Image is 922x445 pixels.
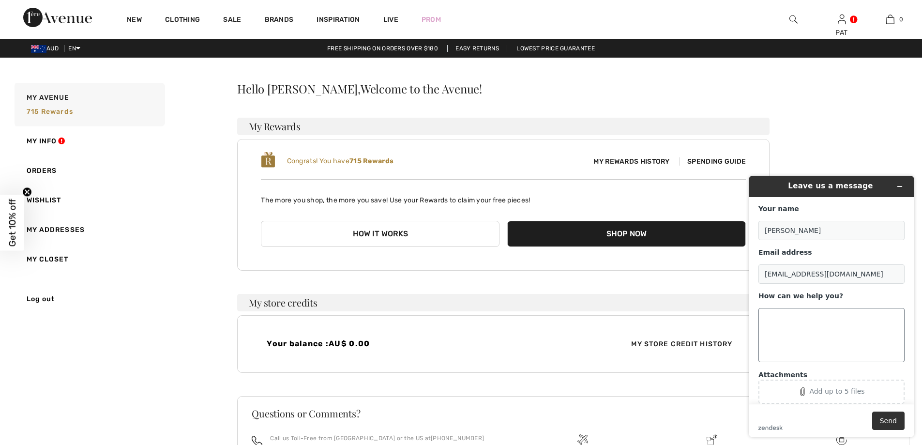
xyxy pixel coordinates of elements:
a: Live [383,15,398,25]
span: Inspiration [317,15,360,26]
h3: Questions or Comments? [252,409,895,418]
span: AUD [31,45,62,52]
p: The more you shop, the more you save! Use your Rewards to claim your free pieces! [261,187,746,205]
span: Welcome to the Avenue! [361,83,482,94]
iframe: Find more information here [741,168,922,445]
span: EN [68,45,80,52]
img: Free shipping on orders over $180 [577,434,588,445]
a: New [127,15,142,26]
img: Delivery is a breeze since we pay the duties! [707,434,717,445]
a: Prom [422,15,441,25]
a: Orders [13,156,165,185]
a: Wishlist [13,185,165,215]
span: Help [22,7,42,15]
span: Spending Guide [679,157,746,166]
img: Australian Dollar [31,45,46,53]
span: Congrats! You have [287,157,394,165]
a: Log out [13,284,165,314]
span: My Rewards History [586,156,677,167]
span: My Avenue [27,92,70,103]
a: My Info [13,126,165,156]
span: 0 [899,15,903,24]
span: 715 rewards [27,107,73,116]
span: AU$ 0.00 [329,339,370,348]
a: My Addresses [13,215,165,245]
a: 0 [866,14,914,25]
a: Sale [223,15,241,26]
b: 715 Rewards [349,157,393,165]
img: My Bag [886,14,894,25]
a: Free shipping on orders over $180 [319,45,446,52]
a: Easy Returns [447,45,507,52]
a: My Closet [13,245,165,274]
a: Lowest Price Guarantee [509,45,603,52]
div: PAT [818,28,865,38]
span: My Store Credit History [623,339,740,349]
h3: My store credits [237,294,770,311]
a: Sign In [838,15,846,24]
h4: Your balance : [267,339,498,348]
img: 1ère Avenue [23,8,92,27]
a: Clothing [165,15,200,26]
div: Hello [PERSON_NAME], [237,83,770,94]
p: Call us Toll-Free from [GEOGRAPHIC_DATA] or the US at [270,434,484,443]
img: My Info [838,14,846,25]
img: search the website [789,14,798,25]
a: [PHONE_NUMBER] [431,435,484,442]
button: How it works [261,221,499,247]
button: Shop Now [507,221,746,247]
img: loyalty_logo_r.svg [261,151,275,169]
h3: My Rewards [237,118,770,135]
a: Brands [265,15,294,26]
